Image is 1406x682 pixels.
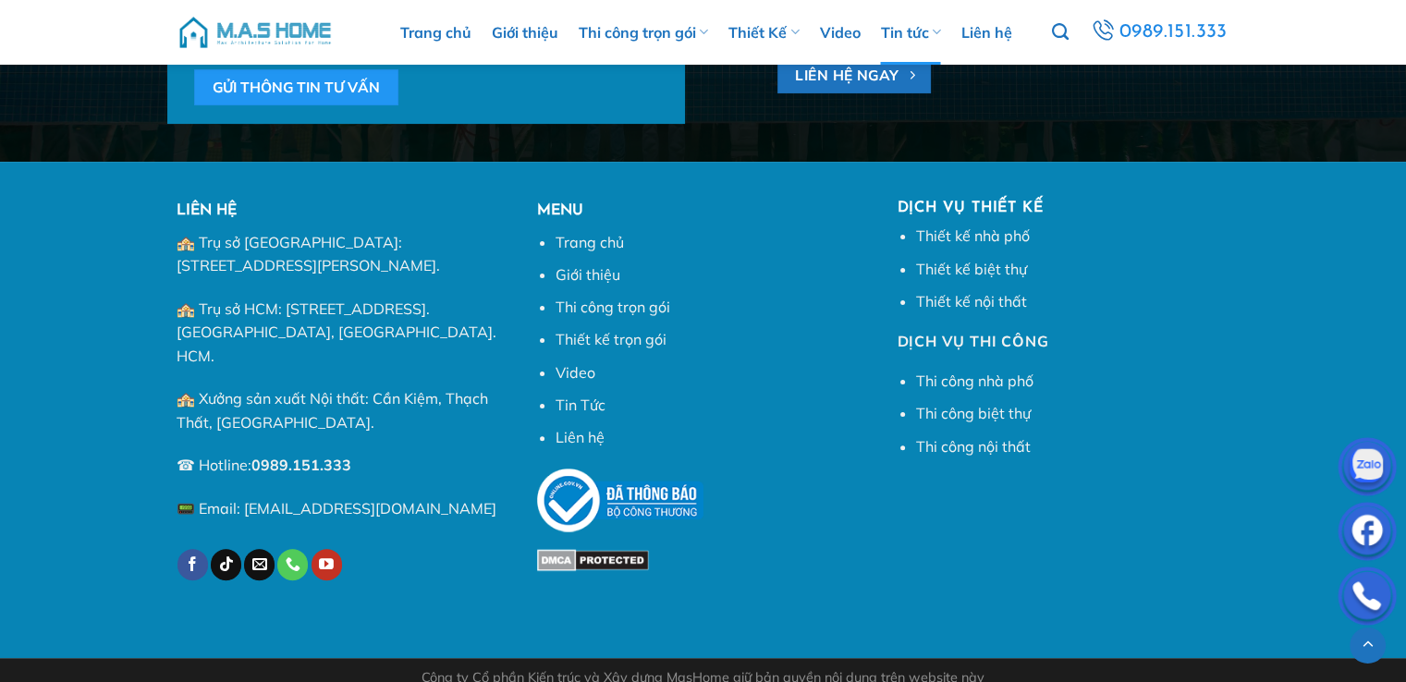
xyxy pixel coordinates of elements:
p: 🏤 Trụ sở [GEOGRAPHIC_DATA]: [STREET_ADDRESS][PERSON_NAME]. [177,231,509,278]
a: Gọi cho chúng tôi [277,549,308,580]
a: Thiết kế nội thất [916,292,1027,311]
img: DMCA.com Protection Status [537,549,649,571]
input: Gửi thông tin tư vấn [194,69,397,105]
a: 0989.151.333 [1088,16,1229,49]
img: Phone [1339,571,1395,627]
a: Tìm kiếm [1051,13,1068,52]
a: Thiết kế nhà phố [916,226,1030,245]
a: Thiết kế trọn gói [556,330,666,348]
p: 🏤 Trụ sở HCM: [STREET_ADDRESS]. [GEOGRAPHIC_DATA], [GEOGRAPHIC_DATA]. HCM. [177,298,509,369]
a: Tin Tức [556,396,605,414]
a: Thi công nhà phố [916,371,1033,390]
strong: MENU [537,203,583,218]
img: Facebook [1339,506,1395,562]
a: Thi công nội thất [916,437,1031,456]
img: Zalo [1339,442,1395,497]
a: Video [556,363,595,382]
a: Theo dõi trên TikTok [211,549,241,580]
a: 0989.151.333 [251,456,351,474]
strong: Dịch vụ thi công [898,332,1049,350]
a: Gửi email cho chúng tôi [244,549,275,580]
a: Thiết kế biệt thự [916,260,1027,278]
strong: LIÊN HỆ [177,203,237,218]
a: Theo dõi trên Facebook [177,549,208,580]
strong: Dịch vụ thiết kế [898,201,1044,215]
a: Theo dõi trên YouTube [312,549,342,580]
a: Liên hệ [556,428,605,446]
a: Liên hệ ngay [777,57,932,93]
p: 🏤 Xưởng sản xuất Nội thất: Cần Kiệm, Thạch Thất, [GEOGRAPHIC_DATA]. [177,387,509,434]
span: 0989.151.333 [1119,17,1228,48]
a: Giới thiệu [556,265,620,284]
span: Liên hệ ngay [795,64,899,87]
p: ☎ Hotline: [177,454,509,478]
a: Thi công trọn gói [556,298,670,316]
img: M.A.S HOME – Tổng Thầu Thiết Kế Và Xây Nhà Trọn Gói [177,5,334,60]
p: 📟 Email: [EMAIL_ADDRESS][DOMAIN_NAME] [177,497,509,521]
a: Thi công biệt thự [916,404,1031,422]
a: Lên đầu trang [1350,627,1386,664]
a: Trang chủ [556,233,624,251]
